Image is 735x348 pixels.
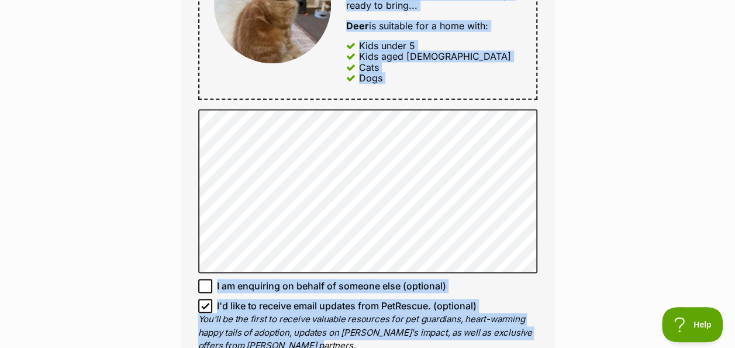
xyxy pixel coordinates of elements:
strong: Deer [346,20,369,32]
div: Kids under 5 [359,40,415,51]
div: Kids aged [DEMOGRAPHIC_DATA] [359,51,511,62]
div: Cats [359,62,379,73]
div: is suitable for a home with: [346,21,521,31]
span: I am enquiring on behalf of someone else (optional) [217,279,446,293]
div: Dogs [359,73,382,83]
span: I'd like to receive email updates from PetRescue. (optional) [217,299,477,313]
iframe: Help Scout Beacon - Open [662,307,723,342]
